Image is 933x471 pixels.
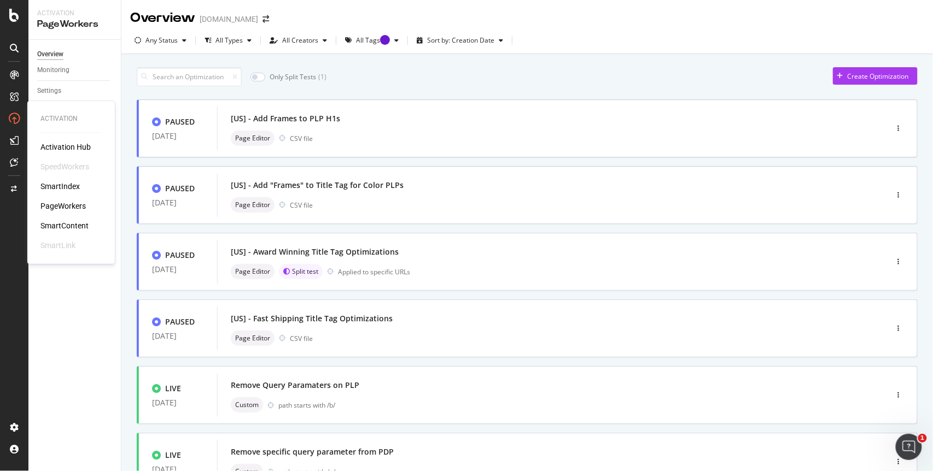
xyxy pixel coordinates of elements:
input: Search an Optimization [137,67,242,86]
a: Settings [37,85,113,97]
span: 1 [918,434,927,443]
div: Settings [37,85,61,97]
div: Activation [37,9,112,18]
div: PageWorkers [37,18,112,31]
div: Sort by: Creation Date [427,37,494,44]
button: All TagsTooltip anchor [341,32,403,49]
div: [DATE] [152,332,204,340]
a: Overview [37,49,113,60]
div: All Creators [282,37,318,44]
div: Monitoring [37,64,69,76]
div: SmartLink [40,240,75,251]
div: PAUSED [165,250,195,261]
div: PAUSED [165,116,195,127]
button: Sort by: Creation Date [412,32,508,49]
a: SmartContent [40,220,89,231]
div: CSV file [290,201,313,210]
div: [US] - Add "Frames" to Title Tag for Color PLPs [231,180,404,191]
div: neutral label [231,264,275,279]
iframe: Intercom live chat [896,434,922,460]
span: Split test [292,268,318,275]
div: LIVE [165,450,181,461]
button: Any Status [130,32,191,49]
div: Tooltip anchor [380,35,390,45]
div: Activation [40,114,102,123]
button: All Types [200,32,256,49]
div: All Tags [356,37,390,44]
div: [US] - Award Winning Title Tag Optimizations [231,246,399,257]
button: Create Optimization [833,67,918,85]
div: Overview [130,9,195,27]
div: Applied to specific URLs [338,267,410,276]
div: brand label [279,264,323,279]
button: All Creators [265,32,331,49]
div: Remove Query Paramaters on PLP [231,380,359,391]
div: CSV file [290,134,313,143]
div: neutral label [231,397,263,413]
div: CSV file [290,334,313,343]
span: Page Editor [235,335,270,342]
div: [DATE] [152,398,204,407]
a: Activation Hub [40,142,91,152]
a: SmartIndex [40,181,80,192]
span: Page Editor [235,268,270,275]
div: Any Status [145,37,178,44]
div: [DATE] [152,265,204,274]
span: Custom [235,402,259,408]
div: All Types [215,37,243,44]
div: path starts with /b/ [278,401,841,410]
div: neutral label [231,197,275,213]
div: [US] - Add Frames to PLP H1s [231,113,340,124]
div: Remove specific query parameter from PDP [231,446,394,457]
a: Monitoring [37,64,113,76]
div: neutral label [231,331,275,346]
div: [DATE] [152,132,204,140]
div: Create Optimization [848,72,909,81]
span: Page Editor [235,202,270,208]
div: SpeedWorkers [40,161,89,172]
div: LIVE [165,383,181,394]
div: [US] - Fast Shipping Title Tag Optimizations [231,313,393,324]
div: neutral label [231,131,275,146]
div: Only Split Tests [270,72,316,81]
div: ( 1 ) [318,72,326,81]
div: PAUSED [165,316,195,327]
div: arrow-right-arrow-left [263,15,269,23]
a: PageWorkers [40,201,86,211]
div: [DOMAIN_NAME] [200,14,258,25]
div: Overview [37,49,63,60]
div: PAUSED [165,183,195,194]
span: Page Editor [235,135,270,142]
div: [DATE] [152,198,204,207]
